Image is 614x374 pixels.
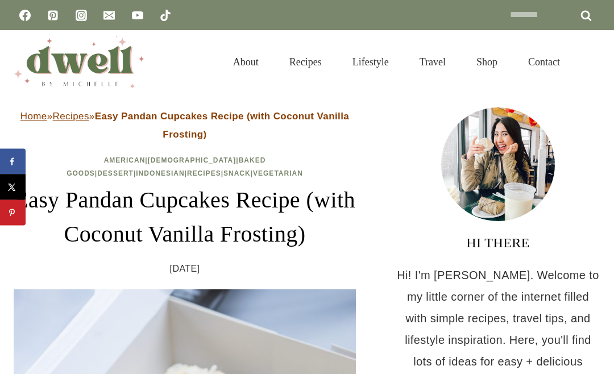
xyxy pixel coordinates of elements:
[218,42,274,82] a: About
[396,232,600,253] h3: HI THERE
[14,36,144,88] img: DWELL by michelle
[67,156,265,177] a: Baked Goods
[218,42,575,82] nav: Primary Navigation
[14,4,36,27] a: Facebook
[95,111,350,140] strong: Easy Pandan Cupcakes Recipe (with Coconut Vanilla Frosting)
[14,183,356,251] h1: Easy Pandan Cupcakes Recipe (with Coconut Vanilla Frosting)
[70,4,93,27] a: Instagram
[148,156,237,164] a: [DEMOGRAPHIC_DATA]
[136,169,184,177] a: Indonesian
[253,169,303,177] a: Vegetarian
[104,156,146,164] a: American
[20,111,349,140] span: » »
[53,111,89,122] a: Recipes
[67,156,303,177] span: | | | | | | |
[404,42,461,82] a: Travel
[42,4,64,27] a: Pinterest
[223,169,251,177] a: Snack
[274,42,337,82] a: Recipes
[461,42,513,82] a: Shop
[581,52,600,72] button: View Search Form
[513,42,575,82] a: Contact
[170,260,200,277] time: [DATE]
[126,4,149,27] a: YouTube
[154,4,177,27] a: TikTok
[337,42,404,82] a: Lifestyle
[97,169,134,177] a: Dessert
[20,111,47,122] a: Home
[98,4,121,27] a: Email
[187,169,221,177] a: Recipes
